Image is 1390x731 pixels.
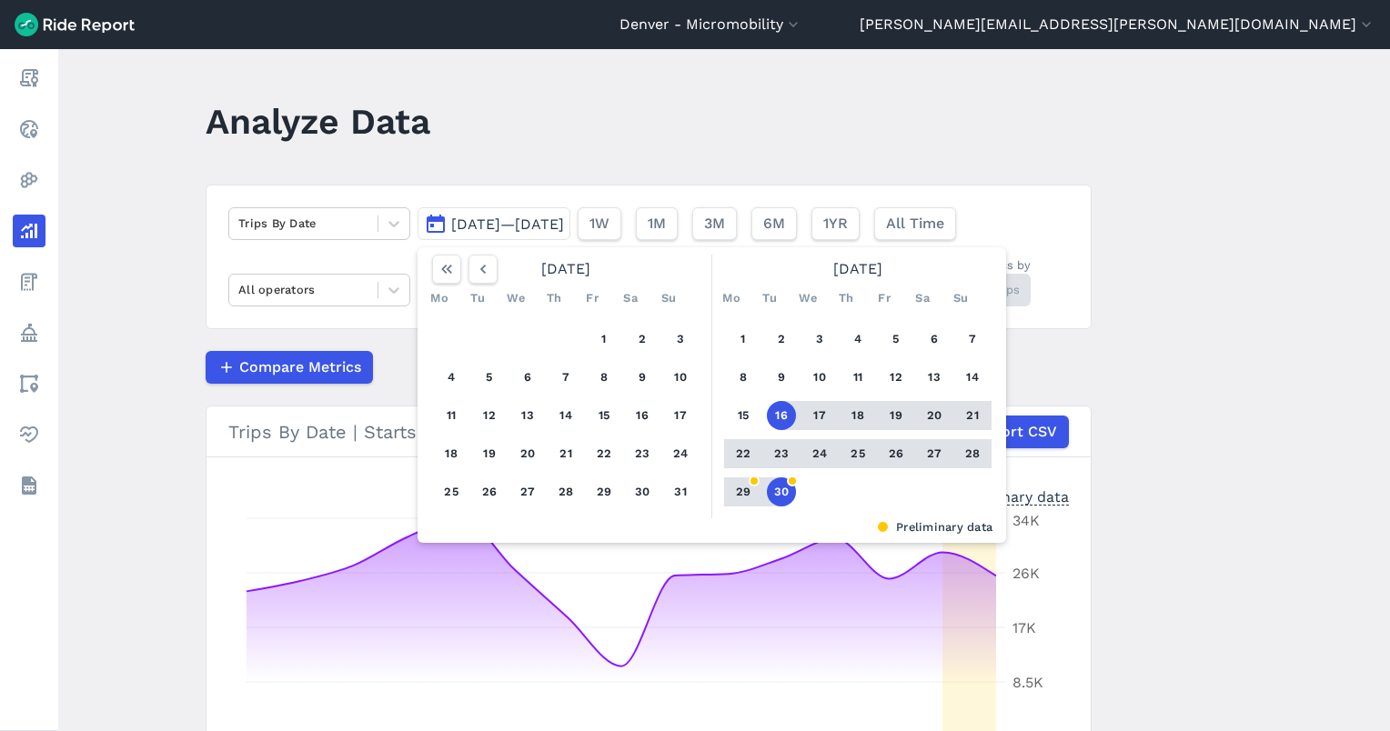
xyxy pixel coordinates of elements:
[755,284,784,313] div: Tu
[648,213,666,235] span: 1M
[767,325,796,354] button: 2
[870,284,899,313] div: Fr
[805,325,834,354] button: 3
[589,439,619,468] button: 22
[1012,512,1040,529] tspan: 34K
[704,213,725,235] span: 3M
[475,439,504,468] button: 19
[1012,565,1040,582] tspan: 26K
[881,401,911,430] button: 19
[843,325,872,354] button: 4
[551,439,580,468] button: 21
[908,284,937,313] div: Sa
[513,477,542,506] button: 27
[920,325,949,354] button: 6
[654,284,683,313] div: Su
[811,207,860,240] button: 1YR
[831,284,861,313] div: Th
[228,416,1069,448] div: Trips By Date | Starts
[920,439,949,468] button: 27
[952,486,1069,506] div: Preliminary data
[881,439,911,468] button: 26
[666,363,695,392] button: 10
[431,518,992,536] div: Preliminary data
[805,439,834,468] button: 24
[578,207,621,240] button: 1W
[475,363,504,392] button: 5
[886,213,944,235] span: All Time
[13,316,45,349] a: Policy
[729,477,758,506] button: 29
[13,265,45,298] a: Fees
[805,363,834,392] button: 10
[425,284,454,313] div: Mo
[589,401,619,430] button: 15
[475,401,504,430] button: 12
[958,439,987,468] button: 28
[729,401,758,430] button: 15
[616,284,645,313] div: Sa
[551,363,580,392] button: 7
[729,363,758,392] button: 8
[958,363,987,392] button: 14
[589,477,619,506] button: 29
[628,439,657,468] button: 23
[881,325,911,354] button: 5
[636,207,678,240] button: 1M
[539,284,569,313] div: Th
[551,401,580,430] button: 14
[843,401,872,430] button: 18
[1012,619,1036,636] tspan: 17K
[881,363,911,392] button: 12
[920,363,949,392] button: 13
[666,325,695,354] button: 3
[437,439,466,468] button: 18
[751,207,797,240] button: 6M
[920,401,949,430] button: 20
[13,367,45,400] a: Areas
[437,401,466,430] button: 11
[1012,674,1043,691] tspan: 8.5K
[729,439,758,468] button: 22
[860,14,1375,35] button: [PERSON_NAME][EMAIL_ADDRESS][PERSON_NAME][DOMAIN_NAME]
[628,401,657,430] button: 16
[628,477,657,506] button: 30
[13,164,45,196] a: Heatmaps
[425,255,707,284] div: [DATE]
[589,325,619,354] button: 1
[451,215,564,233] span: [DATE]—[DATE]
[475,477,504,506] button: 26
[513,439,542,468] button: 20
[823,213,848,235] span: 1YR
[13,62,45,95] a: Report
[513,363,542,392] button: 6
[805,401,834,430] button: 17
[589,363,619,392] button: 8
[874,207,956,240] button: All Time
[589,213,609,235] span: 1W
[619,14,802,35] button: Denver - Micromobility
[13,113,45,145] a: Realtime
[958,401,987,430] button: 21
[729,325,758,354] button: 1
[763,213,785,235] span: 6M
[628,363,657,392] button: 9
[843,363,872,392] button: 11
[13,469,45,502] a: Datasets
[418,207,570,240] button: [DATE]—[DATE]
[692,207,737,240] button: 3M
[666,477,695,506] button: 31
[717,284,746,313] div: Mo
[843,439,872,468] button: 25
[13,418,45,451] a: Health
[15,13,135,36] img: Ride Report
[767,401,796,430] button: 16
[206,351,373,384] button: Compare Metrics
[975,421,1057,443] span: Export CSV
[793,284,822,313] div: We
[463,284,492,313] div: Tu
[513,401,542,430] button: 13
[13,215,45,247] a: Analyze
[239,356,361,378] span: Compare Metrics
[437,477,466,506] button: 25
